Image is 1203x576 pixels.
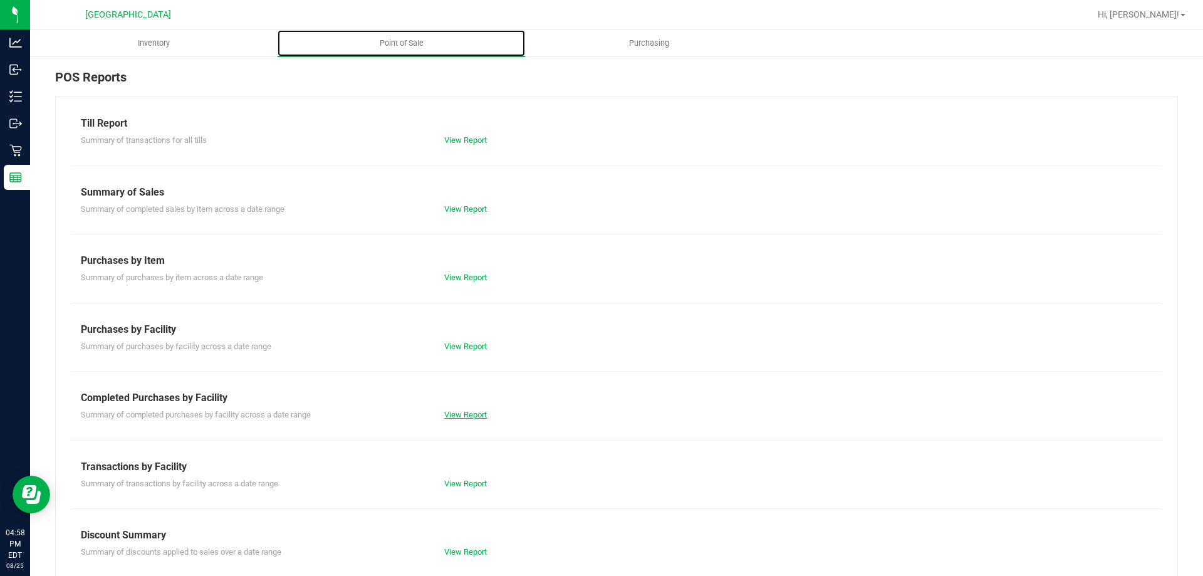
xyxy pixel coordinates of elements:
p: 04:58 PM EDT [6,527,24,561]
span: Summary of purchases by facility across a date range [81,342,271,351]
a: Purchasing [525,30,773,56]
span: Summary of purchases by item across a date range [81,273,263,282]
a: Inventory [30,30,278,56]
a: View Report [444,342,487,351]
span: Inventory [121,38,187,49]
span: Summary of transactions by facility across a date range [81,479,278,488]
div: Transactions by Facility [81,459,1152,474]
inline-svg: Inventory [9,90,22,103]
a: View Report [444,135,487,145]
inline-svg: Outbound [9,117,22,130]
a: View Report [444,273,487,282]
div: POS Reports [55,68,1178,97]
span: Hi, [PERSON_NAME]! [1098,9,1179,19]
span: Summary of discounts applied to sales over a date range [81,547,281,557]
span: [GEOGRAPHIC_DATA] [85,9,171,20]
a: View Report [444,479,487,488]
inline-svg: Reports [9,171,22,184]
span: Point of Sale [363,38,440,49]
a: View Report [444,204,487,214]
span: Summary of completed sales by item across a date range [81,204,284,214]
inline-svg: Inbound [9,63,22,76]
div: Purchases by Item [81,253,1152,268]
span: Summary of completed purchases by facility across a date range [81,410,311,419]
div: Till Report [81,116,1152,131]
div: Summary of Sales [81,185,1152,200]
inline-svg: Retail [9,144,22,157]
a: View Report [444,410,487,419]
p: 08/25 [6,561,24,570]
a: View Report [444,547,487,557]
span: Purchasing [612,38,686,49]
inline-svg: Analytics [9,36,22,49]
iframe: Resource center [13,476,50,513]
div: Discount Summary [81,528,1152,543]
a: Point of Sale [278,30,525,56]
div: Completed Purchases by Facility [81,390,1152,406]
span: Summary of transactions for all tills [81,135,207,145]
div: Purchases by Facility [81,322,1152,337]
